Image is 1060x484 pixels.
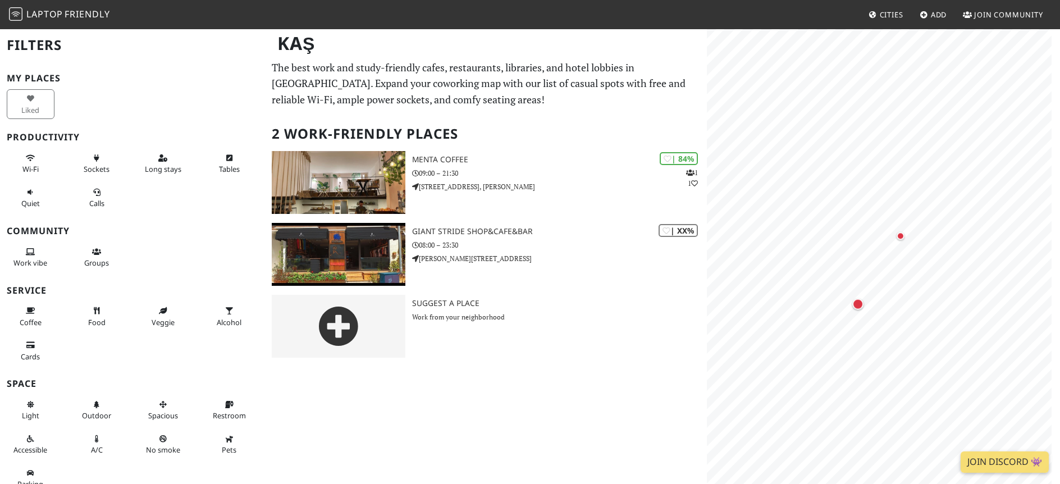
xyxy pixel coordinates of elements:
[974,10,1043,20] span: Join Community
[880,10,903,20] span: Cities
[660,152,698,165] div: | 84%
[272,295,405,358] img: gray-place-d2bdb4477600e061c01bd816cc0f2ef0cfcb1ca9e3ad78868dd16fb2af073a21.png
[272,151,405,214] img: Menta Coffee
[265,151,707,214] a: Menta Coffee | 84% 11 Menta Coffee 09:00 – 21:30 [STREET_ADDRESS], [PERSON_NAME]
[7,302,54,331] button: Coffee
[7,183,54,213] button: Quiet
[139,302,187,331] button: Veggie
[894,229,907,243] div: Map marker
[961,451,1049,473] a: Join Discord 👾
[7,395,54,425] button: Light
[139,430,187,459] button: No smoke
[412,299,706,308] h3: Suggest a Place
[213,410,246,421] span: Restroom
[412,240,706,250] p: 08:00 – 23:30
[13,445,47,455] span: Accessible
[148,410,178,421] span: Spacious
[7,149,54,179] button: Wi-Fi
[412,312,706,322] p: Work from your neighborhood
[412,227,706,236] h3: Giant Stride Shop&Cafe&Bar
[7,430,54,459] button: Accessible
[73,149,121,179] button: Sockets
[146,445,180,455] span: Smoke free
[412,168,706,179] p: 09:00 – 21:30
[686,167,698,189] p: 1 1
[139,395,187,425] button: Spacious
[22,164,39,174] span: Stable Wi-Fi
[26,8,63,20] span: Laptop
[205,302,253,331] button: Alcohol
[22,410,39,421] span: Natural light
[7,243,54,272] button: Work vibe
[139,149,187,179] button: Long stays
[850,296,866,312] div: Map marker
[73,430,121,459] button: A/C
[205,430,253,459] button: Pets
[931,10,947,20] span: Add
[73,302,121,331] button: Food
[20,317,42,327] span: Coffee
[7,336,54,366] button: Cards
[412,155,706,165] h3: Menta Coffee
[89,198,104,208] span: Video/audio calls
[82,410,111,421] span: Outdoor area
[88,317,106,327] span: Food
[412,253,706,264] p: [PERSON_NAME][STREET_ADDRESS]
[73,183,121,213] button: Calls
[659,224,698,237] div: | XX%
[7,378,258,389] h3: Space
[7,226,258,236] h3: Community
[7,28,258,62] h2: Filters
[412,181,706,192] p: [STREET_ADDRESS], [PERSON_NAME]
[864,4,908,25] a: Cities
[268,28,705,59] h1: Kaş
[205,149,253,179] button: Tables
[958,4,1048,25] a: Join Community
[65,8,109,20] span: Friendly
[222,445,236,455] span: Pet friendly
[915,4,952,25] a: Add
[7,132,258,143] h3: Productivity
[219,164,240,174] span: Work-friendly tables
[205,395,253,425] button: Restroom
[7,73,258,84] h3: My Places
[9,5,110,25] a: LaptopFriendly LaptopFriendly
[272,60,700,108] p: The best work and study-friendly cafes, restaurants, libraries, and hotel lobbies in [GEOGRAPHIC_...
[272,223,405,286] img: Giant Stride Shop&Cafe&Bar
[21,351,40,362] span: Credit cards
[73,243,121,272] button: Groups
[73,395,121,425] button: Outdoor
[145,164,181,174] span: Long stays
[217,317,241,327] span: Alcohol
[265,223,707,286] a: Giant Stride Shop&Cafe&Bar | XX% Giant Stride Shop&Cafe&Bar 08:00 – 23:30 [PERSON_NAME][STREET_AD...
[21,198,40,208] span: Quiet
[13,258,47,268] span: People working
[9,7,22,21] img: LaptopFriendly
[91,445,103,455] span: Air conditioned
[265,295,707,358] a: Suggest a Place Work from your neighborhood
[7,285,258,296] h3: Service
[272,117,700,151] h2: 2 Work-Friendly Places
[84,258,109,268] span: Group tables
[152,317,175,327] span: Veggie
[84,164,109,174] span: Power sockets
